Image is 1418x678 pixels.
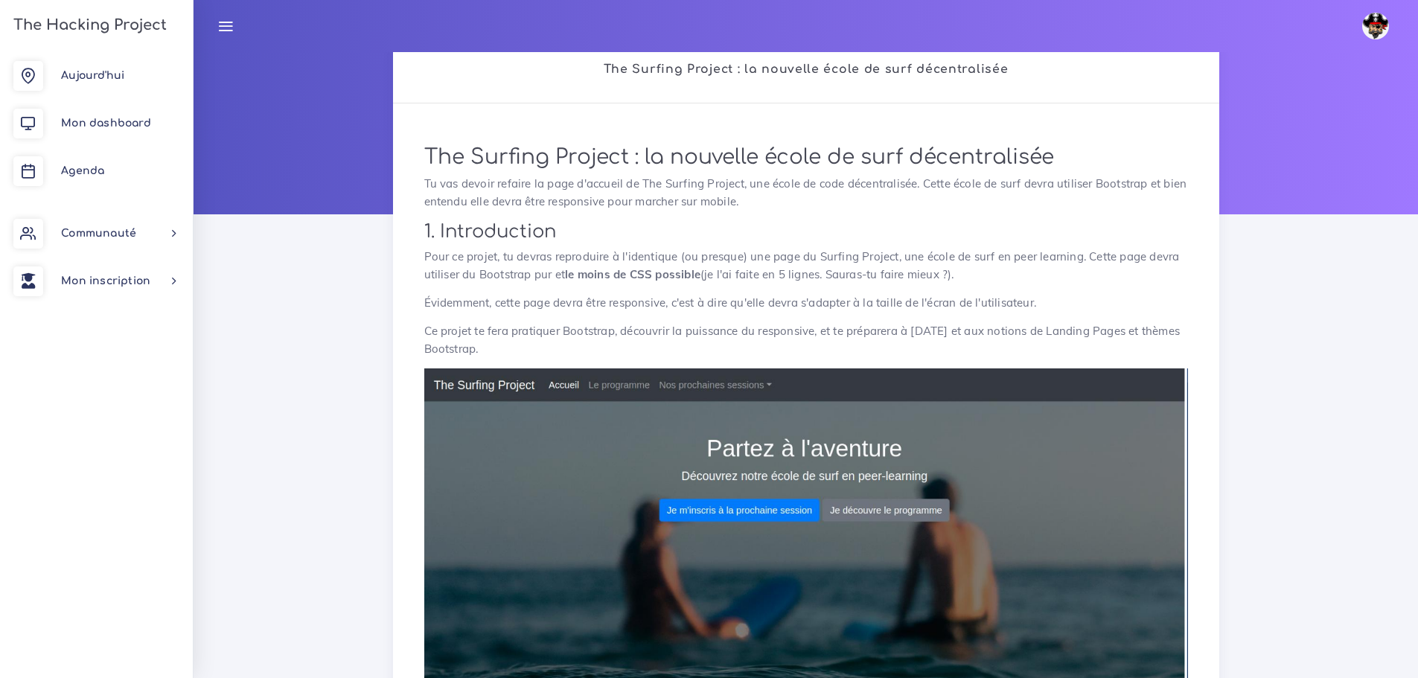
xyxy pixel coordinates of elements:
[61,275,150,287] span: Mon inscription
[409,63,1204,77] h2: The Surfing Project : la nouvelle école de surf décentralisée
[424,322,1188,358] p: Ce projet te fera pratiquer Bootstrap, découvrir la puissance du responsive, et te préparera à [D...
[61,70,124,81] span: Aujourd'hui
[61,165,104,176] span: Agenda
[61,228,136,239] span: Communauté
[424,294,1188,312] p: Évidemment, cette page devra être responsive, c'est à dire qu'elle devra s'adapter à la taille de...
[424,248,1188,284] p: Pour ce projet, tu devras reproduire à l'identique (ou presque) une page du Surfing Project, une ...
[424,145,1188,170] h1: The Surfing Project : la nouvelle école de surf décentralisée
[565,267,700,281] strong: le moins de CSS possible
[9,17,167,33] h3: The Hacking Project
[1362,13,1389,39] img: avatar
[424,175,1188,211] p: Tu vas devoir refaire la page d'accueil de The Surfing Project, une école de code décentralisée. ...
[424,221,1188,243] h2: 1. Introduction
[61,118,151,129] span: Mon dashboard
